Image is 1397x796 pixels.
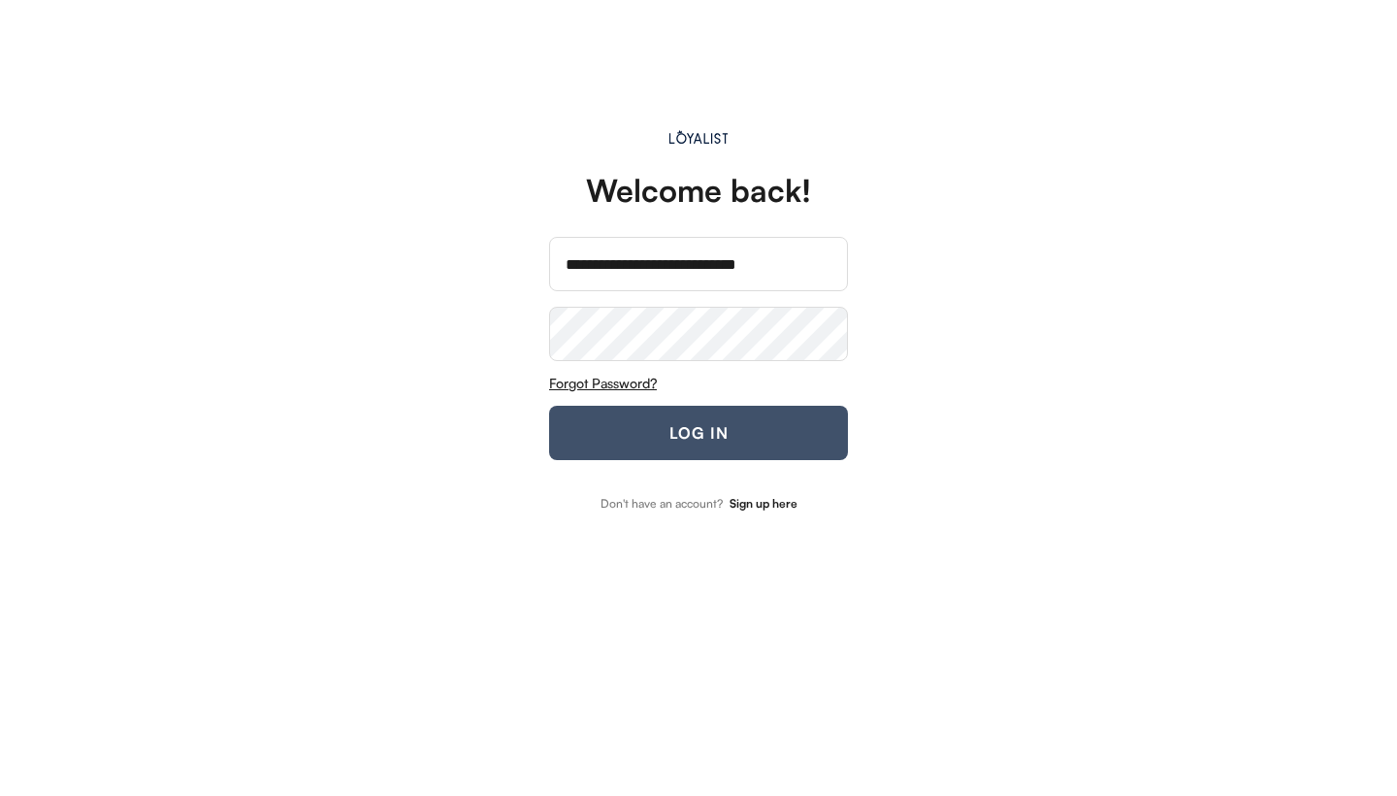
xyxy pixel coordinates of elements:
strong: Sign up here [730,496,797,511]
div: Don't have an account? [601,498,723,510]
u: Forgot Password? [549,375,657,391]
img: Main.svg [666,130,732,144]
button: LOG IN [549,406,848,460]
div: Welcome back! [586,175,811,206]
